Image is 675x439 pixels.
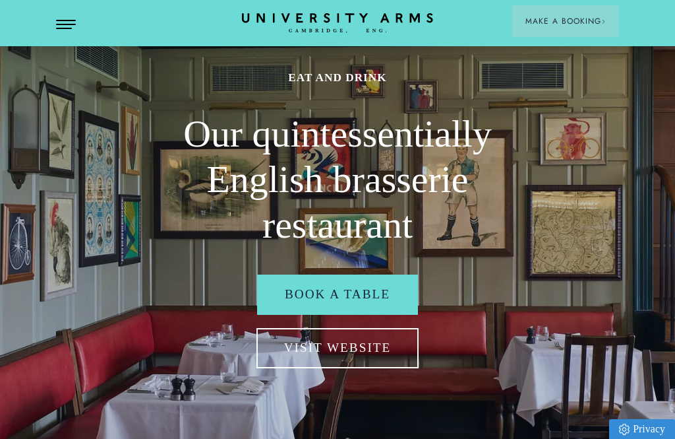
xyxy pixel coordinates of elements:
[609,419,675,439] a: Privacy
[56,20,76,30] button: Open Menu
[525,15,606,27] span: Make a Booking
[169,112,506,248] h2: Our quintessentially English brasserie restaurant
[257,275,418,315] a: Book a table
[169,70,506,85] h1: Eat and drink
[601,19,606,24] img: Arrow icon
[512,5,619,37] button: Make a BookingArrow icon
[242,13,433,34] a: Home
[256,328,419,368] a: Visit Website
[619,424,630,435] img: Privacy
